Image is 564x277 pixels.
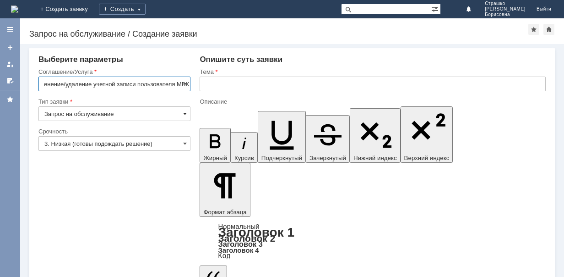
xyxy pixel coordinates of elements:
div: Сделать домашней страницей [543,24,554,35]
button: Нижний индекс [350,108,401,163]
button: Формат абзаца [200,163,250,217]
span: Жирный [203,155,227,161]
img: logo [11,6,18,13]
span: [PERSON_NAME] [485,6,526,12]
a: Заголовок 2 [218,233,275,244]
a: Заголовок 4 [218,246,259,254]
span: Выберите параметры [38,55,123,64]
a: Нормальный [218,222,259,230]
div: Добавить в избранное [528,24,539,35]
span: Верхний индекс [404,155,450,161]
a: Создать заявку [3,40,17,55]
span: Формат абзаца [203,209,246,216]
div: Тема [200,69,544,75]
span: Курсив [234,155,254,161]
button: Верхний индекс [401,106,453,163]
button: Жирный [200,128,231,163]
button: Курсив [231,132,258,163]
button: Зачеркнутый [306,115,350,163]
a: Перейти на домашнюю страницу [11,6,18,13]
div: Тип заявки [38,99,189,105]
span: Страшко [485,1,526,6]
div: Формат абзаца [200,223,546,259]
a: Заголовок 1 [218,225,294,239]
a: Мои заявки [3,57,17,72]
a: Код [218,252,230,260]
button: Подчеркнутый [258,111,306,163]
div: Описание [200,99,544,105]
div: Соглашение/Услуга [38,69,189,75]
span: Зачеркнутый [309,155,346,161]
div: Запрос на обслуживание / Создание заявки [29,29,528,39]
span: Подчеркнутый [261,155,302,161]
span: Расширенный поиск [431,4,440,13]
div: Создать [99,4,146,15]
span: Нижний индекс [353,155,397,161]
span: Борисовна [485,12,526,17]
div: Срочность [38,128,189,134]
a: Мои согласования [3,73,17,88]
span: Опишите суть заявки [200,55,282,64]
a: Заголовок 3 [218,240,262,248]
